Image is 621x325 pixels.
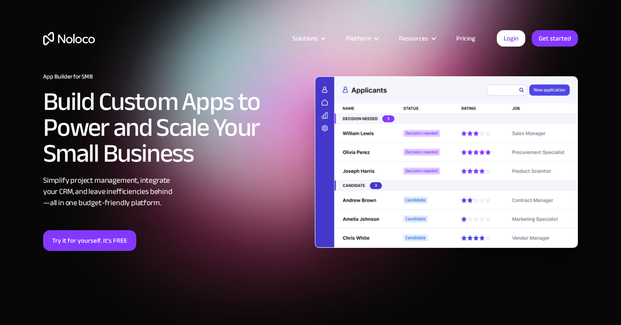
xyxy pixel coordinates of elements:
[497,30,525,47] a: Login
[445,33,486,44] a: Pricing
[532,30,578,47] a: Get started
[43,89,306,166] h2: Build Custom Apps to Power and Scale Your Small Business
[43,32,95,45] a: home
[388,33,445,44] div: Resources
[335,33,388,44] div: Platform
[399,33,428,44] div: Resources
[346,33,371,44] div: Platform
[43,175,306,209] div: Simplify project management, integrate your CRM, and leave inefficiencies behind —all in one budg...
[292,33,318,44] div: Solutions
[282,33,335,44] div: Solutions
[43,230,136,251] a: Try it for yourself. It’s FREE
